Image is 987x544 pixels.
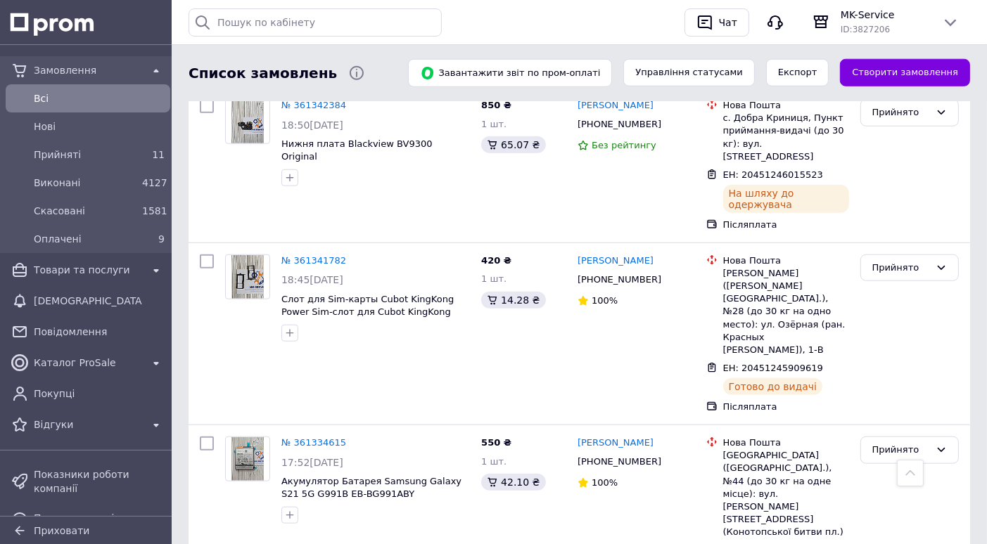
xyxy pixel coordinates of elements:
div: Нова Пошта [723,436,849,449]
span: Список замовлень [189,63,337,84]
span: 1 шт. [481,119,507,129]
span: 100% [592,295,618,306]
button: Управління статусами [623,59,755,86]
span: Відгуки [34,417,142,432]
span: Товари та послуги [34,263,142,277]
div: Нова Пошта [723,99,849,112]
div: с. Добра Криниця, Пункт приймання-видачі (до 30 кг): вул. [STREET_ADDRESS] [723,112,849,163]
a: № 361334615 [281,437,346,448]
span: Приховати [34,525,89,536]
a: Слот для Sim-карты Cubot KingKong Power Sim-слот для Cubot KingKong Power [281,294,454,330]
span: Оплачені [34,232,136,246]
button: Завантажити звіт по пром-оплаті [408,59,612,87]
div: 65.07 ₴ [481,136,545,153]
img: Фото товару [231,255,265,299]
div: На шляху до одержувача [723,185,849,213]
span: ЕН: 20451246015523 [723,169,823,180]
div: Чат [716,12,740,33]
span: 18:50[DATE] [281,119,343,131]
div: Прийнято [872,105,930,120]
span: 4127 [142,177,167,188]
div: Прийнято [872,261,930,276]
div: [PHONE_NUMBER] [575,453,664,471]
a: [PERSON_NAME] [578,436,654,450]
a: Фото товару [225,99,270,144]
span: Повідомлення [34,325,165,339]
button: Чат [684,8,749,37]
a: № 361342384 [281,100,346,110]
span: MK-Service [841,8,931,22]
span: 550 ₴ [481,437,511,448]
img: Фото товару [231,100,265,143]
a: Нижня плата Blackview BV9300 Original [281,138,433,162]
div: Післяплата [723,219,849,231]
div: [GEOGRAPHIC_DATA] ([GEOGRAPHIC_DATA].), №44 (до 30 кг на одне місце): вул. [PERSON_NAME][STREET_A... [723,449,849,538]
img: Фото товару [231,437,265,481]
input: Пошук по кабінету [189,8,442,37]
a: [PERSON_NAME] [578,254,654,268]
span: 100% [592,477,618,488]
span: Виконані [34,176,136,190]
span: ID: 3827206 [841,25,890,34]
span: 17:52[DATE] [281,457,343,468]
span: 18:45[DATE] [281,274,343,285]
div: 42.10 ₴ [481,474,545,491]
div: 14.28 ₴ [481,292,545,309]
div: Нова Пошта [723,254,849,267]
a: Створити замовлення [840,59,970,86]
span: 420 ₴ [481,255,511,266]
span: Нові [34,119,165,134]
span: [DEMOGRAPHIC_DATA] [34,294,142,308]
div: Прийнято [872,443,930,458]
span: Без рейтингу [592,140,656,150]
span: 1 шт. [481,456,507,467]
button: Експорт [766,59,829,86]
span: Всi [34,91,165,105]
a: Фото товару [225,436,270,481]
span: 1581 [142,205,167,216]
span: Замовлення [34,63,142,77]
span: Каталог ProSale [34,356,142,370]
a: Акумулятор Батарея Samsung Galaxy S21 5G G991B EB-BG991ABY [281,476,461,500]
span: ЕН: 20451245909619 [723,363,823,373]
div: Готово до видачі [723,378,823,395]
div: [PHONE_NUMBER] [575,115,664,134]
span: 1 шт. [481,273,507,284]
span: Прийняті [34,148,136,162]
div: Післяплата [723,401,849,413]
span: Показники роботи компанії [34,467,165,496]
span: 850 ₴ [481,100,511,110]
span: Покупці [34,387,165,401]
span: 11 [152,149,165,160]
span: 9 [158,233,165,245]
div: [PERSON_NAME] ([PERSON_NAME][GEOGRAPHIC_DATA].), №28 (до 30 кг на одно место): ул. Озёрная (ран. ... [723,267,849,356]
a: № 361341782 [281,255,346,266]
span: Скасовані [34,204,136,218]
div: [PHONE_NUMBER] [575,271,664,289]
a: Фото товару [225,254,270,299]
span: Панель управління [34,511,142,525]
a: [PERSON_NAME] [578,99,654,112]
